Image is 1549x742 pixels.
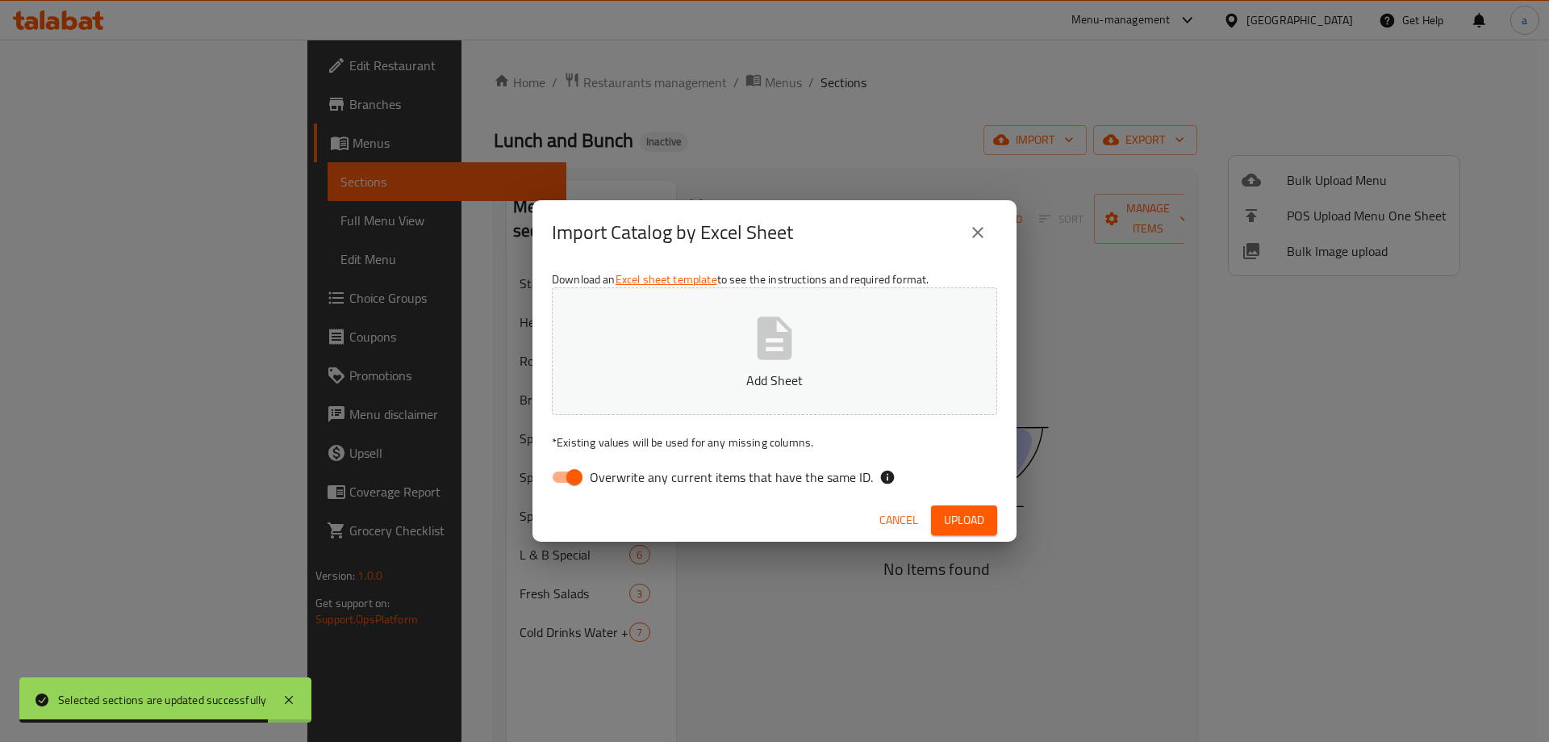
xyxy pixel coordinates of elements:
[879,510,918,530] span: Cancel
[532,265,1017,499] div: Download an to see the instructions and required format.
[616,269,717,290] a: Excel sheet template
[58,691,266,709] div: Selected sections are updated successfully
[552,434,997,451] p: Existing values will be used for any missing columns.
[552,287,997,415] button: Add Sheet
[577,371,972,390] p: Add Sheet
[552,220,793,245] h2: Import Catalog by Excel Sheet
[931,505,997,535] button: Upload
[879,469,896,485] svg: If the overwrite option isn't selected, then the items that match an existing ID will be ignored ...
[590,467,873,487] span: Overwrite any current items that have the same ID.
[944,510,984,530] span: Upload
[873,505,925,535] button: Cancel
[958,213,997,252] button: close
